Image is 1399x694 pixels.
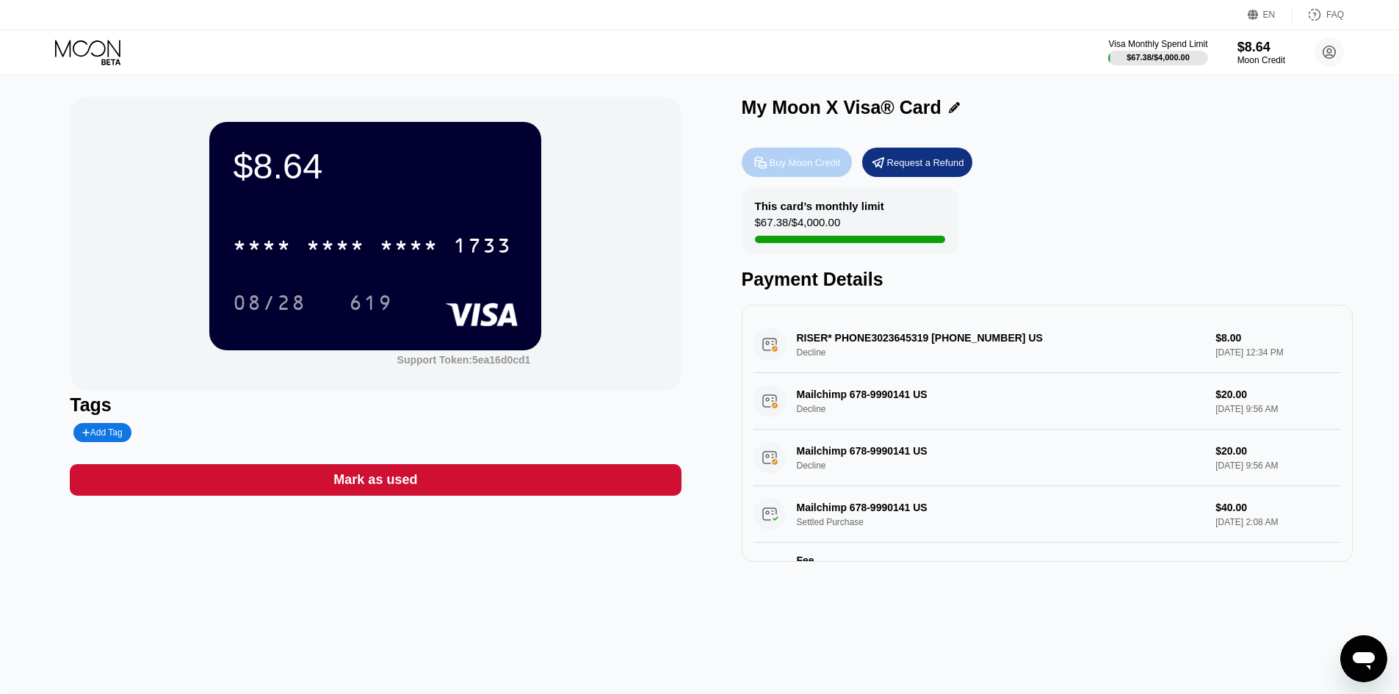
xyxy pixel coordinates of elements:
[222,284,317,321] div: 08/28
[755,200,884,212] div: This card’s monthly limit
[755,216,841,236] div: $67.38 / $4,000.00
[1326,10,1344,20] div: FAQ
[770,156,841,169] div: Buy Moon Credit
[397,354,531,366] div: Support Token:5ea16d0cd1
[1263,10,1276,20] div: EN
[742,269,1353,290] div: Payment Details
[1237,55,1285,65] div: Moon Credit
[742,97,941,118] div: My Moon X Visa® Card
[1248,7,1293,22] div: EN
[753,543,1341,613] div: FeeA 1.00% fee (minimum of $1.00) is charged on all transactions$1.00[DATE] 2:08 AM
[338,284,404,321] div: 619
[349,293,393,317] div: 619
[1108,39,1207,49] div: Visa Monthly Spend Limit
[233,293,306,317] div: 08/28
[1108,39,1207,65] div: Visa Monthly Spend Limit$67.38/$4,000.00
[73,423,131,442] div: Add Tag
[233,145,518,187] div: $8.64
[887,156,964,169] div: Request a Refund
[1127,53,1190,62] div: $67.38 / $4,000.00
[453,236,512,259] div: 1733
[397,354,531,366] div: Support Token: 5ea16d0cd1
[1237,40,1285,65] div: $8.64Moon Credit
[70,394,681,416] div: Tags
[70,464,681,496] div: Mark as used
[82,427,122,438] div: Add Tag
[1340,635,1387,682] iframe: Button to launch messaging window
[862,148,972,177] div: Request a Refund
[333,471,417,488] div: Mark as used
[742,148,852,177] div: Buy Moon Credit
[1293,7,1344,22] div: FAQ
[797,554,900,566] div: Fee
[1237,40,1285,55] div: $8.64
